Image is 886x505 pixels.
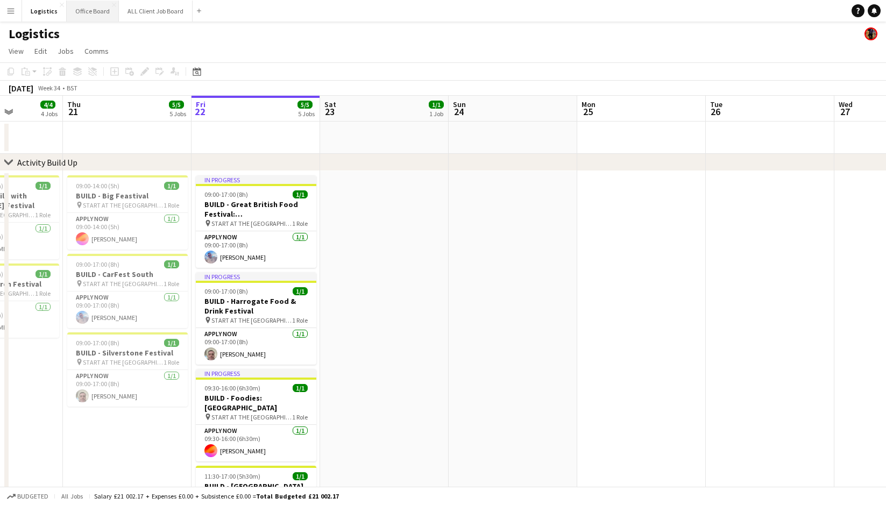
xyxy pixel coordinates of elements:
[169,110,186,118] div: 5 Jobs
[67,254,188,328] app-job-card: 09:00-17:00 (8h)1/1BUILD - CarFest South START AT THE [GEOGRAPHIC_DATA]1 RoleAPPLY NOW1/109:00-17...
[292,219,308,227] span: 1 Role
[196,369,316,461] app-job-card: In progress09:30-16:00 (6h30m)1/1BUILD - Foodies: [GEOGRAPHIC_DATA] START AT THE [GEOGRAPHIC_DATA...
[41,110,58,118] div: 4 Jobs
[36,84,62,92] span: Week 34
[293,384,308,392] span: 1/1
[67,84,77,92] div: BST
[22,1,67,22] button: Logistics
[864,27,877,40] app-user-avatar: Desiree Ramsey
[67,175,188,250] app-job-card: 09:00-14:00 (5h)1/1BUILD - Big Feastival START AT THE [GEOGRAPHIC_DATA]1 RoleAPPLY NOW1/109:00-14...
[30,44,51,58] a: Edit
[36,182,51,190] span: 1/1
[196,296,316,316] h3: BUILD - Harrogate Food & Drink Festival
[429,110,443,118] div: 1 Job
[211,316,292,324] span: START AT THE [GEOGRAPHIC_DATA]
[40,101,55,109] span: 4/4
[837,105,853,118] span: 27
[35,211,51,219] span: 1 Role
[708,105,722,118] span: 26
[292,316,308,324] span: 1 Role
[34,46,47,56] span: Edit
[293,472,308,480] span: 1/1
[67,332,188,407] app-job-card: 09:00-17:00 (8h)1/1BUILD - Silverstone Festival START AT THE [GEOGRAPHIC_DATA]1 RoleAPPLY NOW1/10...
[164,358,179,366] span: 1 Role
[67,191,188,201] h3: BUILD - Big Feastival
[9,26,60,42] h1: Logistics
[58,46,74,56] span: Jobs
[36,270,51,278] span: 1/1
[164,201,179,209] span: 1 Role
[204,190,248,198] span: 09:00-17:00 (8h)
[453,99,466,109] span: Sun
[196,328,316,365] app-card-role: APPLY NOW1/109:00-17:00 (8h)[PERSON_NAME]
[67,370,188,407] app-card-role: APPLY NOW1/109:00-17:00 (8h)[PERSON_NAME]
[80,44,113,58] a: Comms
[196,175,316,268] app-job-card: In progress09:00-17:00 (8h)1/1BUILD - Great British Food Festival: [GEOGRAPHIC_DATA] START AT THE...
[256,492,339,500] span: Total Budgeted £21 002.17
[9,83,33,94] div: [DATE]
[76,260,119,268] span: 09:00-17:00 (8h)
[4,44,28,58] a: View
[76,182,119,190] span: 09:00-14:00 (5h)
[67,1,119,22] button: Office Board
[582,99,596,109] span: Mon
[211,219,292,227] span: START AT THE [GEOGRAPHIC_DATA]
[710,99,722,109] span: Tue
[839,99,853,109] span: Wed
[196,99,205,109] span: Fri
[9,46,24,56] span: View
[429,101,444,109] span: 1/1
[293,287,308,295] span: 1/1
[164,280,179,288] span: 1 Role
[169,101,184,109] span: 5/5
[83,201,164,209] span: START AT THE [GEOGRAPHIC_DATA]
[119,1,193,22] button: ALL Client Job Board
[204,384,260,392] span: 09:30-16:00 (6h30m)
[204,472,260,480] span: 11:30-17:00 (5h30m)
[164,339,179,347] span: 1/1
[194,105,205,118] span: 22
[164,182,179,190] span: 1/1
[35,289,51,297] span: 1 Role
[211,413,292,421] span: START AT THE [GEOGRAPHIC_DATA]
[67,269,188,279] h3: BUILD - CarFest South
[94,492,339,500] div: Salary £21 002.17 + Expenses £0.00 + Subsistence £0.00 =
[196,425,316,461] app-card-role: APPLY NOW1/109:30-16:00 (6h30m)[PERSON_NAME]
[580,105,596,118] span: 25
[297,101,313,109] span: 5/5
[164,260,179,268] span: 1/1
[53,44,78,58] a: Jobs
[67,348,188,358] h3: BUILD - Silverstone Festival
[196,481,316,501] h3: BUILD - [GEOGRAPHIC_DATA] Food Festival
[83,280,164,288] span: START AT THE [GEOGRAPHIC_DATA]
[17,493,48,500] span: Budgeted
[196,369,316,378] div: In progress
[298,110,315,118] div: 5 Jobs
[323,105,336,118] span: 23
[5,490,50,502] button: Budgeted
[196,272,316,365] app-job-card: In progress09:00-17:00 (8h)1/1BUILD - Harrogate Food & Drink Festival START AT THE [GEOGRAPHIC_DA...
[451,105,466,118] span: 24
[76,339,119,347] span: 09:00-17:00 (8h)
[196,393,316,412] h3: BUILD - Foodies: [GEOGRAPHIC_DATA]
[196,200,316,219] h3: BUILD - Great British Food Festival: [GEOGRAPHIC_DATA]
[196,231,316,268] app-card-role: APPLY NOW1/109:00-17:00 (8h)[PERSON_NAME]
[67,213,188,250] app-card-role: APPLY NOW1/109:00-14:00 (5h)[PERSON_NAME]
[83,358,164,366] span: START AT THE [GEOGRAPHIC_DATA]
[196,272,316,281] div: In progress
[66,105,81,118] span: 21
[67,99,81,109] span: Thu
[59,492,85,500] span: All jobs
[84,46,109,56] span: Comms
[196,175,316,184] div: In progress
[292,413,308,421] span: 1 Role
[204,287,248,295] span: 09:00-17:00 (8h)
[17,157,77,168] div: Activity Build Up
[67,291,188,328] app-card-role: APPLY NOW1/109:00-17:00 (8h)[PERSON_NAME]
